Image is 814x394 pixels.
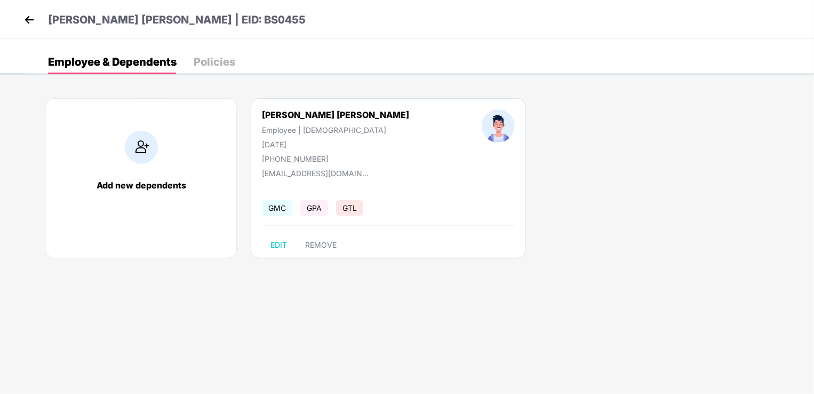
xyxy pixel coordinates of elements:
[482,109,515,143] img: profileImage
[262,200,292,216] span: GMC
[262,237,296,254] button: EDIT
[300,200,328,216] span: GPA
[125,131,158,164] img: addIcon
[48,12,306,28] p: [PERSON_NAME] [PERSON_NAME] | EID: BS0455
[262,109,409,120] div: [PERSON_NAME] [PERSON_NAME]
[270,241,287,249] span: EDIT
[297,237,345,254] button: REMOVE
[262,169,369,178] div: [EMAIL_ADDRESS][DOMAIN_NAME]
[21,12,37,28] img: back
[305,241,337,249] span: REMOVE
[336,200,363,216] span: GTL
[262,125,409,135] div: Employee | [DEMOGRAPHIC_DATA]
[194,57,235,67] div: Policies
[48,57,177,67] div: Employee & Dependents
[57,180,226,191] div: Add new dependents
[262,140,409,149] div: [DATE]
[262,154,409,163] div: [PHONE_NUMBER]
